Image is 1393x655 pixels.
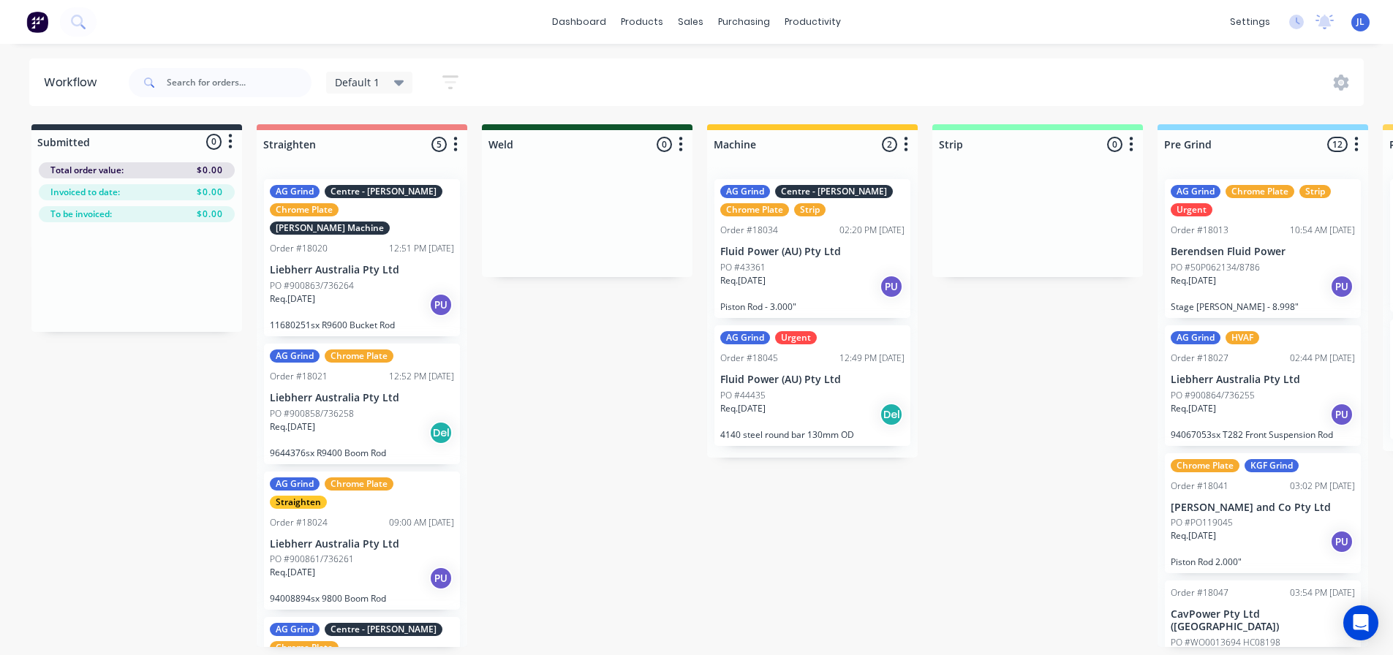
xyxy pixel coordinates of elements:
[1171,636,1280,649] p: PO #WO0013694 HC08198
[1171,246,1355,258] p: Berendsen Fluid Power
[325,477,393,491] div: Chrome Plate
[794,203,826,216] div: Strip
[1165,179,1361,318] div: AG GrindChrome PlateStripUrgentOrder #1801310:54 AM [DATE]Berendsen Fluid PowerPO #50P062134/8786...
[270,420,315,433] p: Req. [DATE]
[270,292,315,306] p: Req. [DATE]
[270,203,339,216] div: Chrome Plate
[429,293,453,317] div: PU
[1165,325,1361,446] div: AG GrindHVAFOrder #1802702:44 PM [DATE]Liebherr Australia Pty LtdPO #900864/736255Req.[DATE]PU940...
[264,344,460,464] div: AG GrindChrome PlateOrder #1802112:52 PM [DATE]Liebherr Australia Pty LtdPO #900858/736258Req.[DA...
[1171,480,1228,493] div: Order #18041
[270,516,328,529] div: Order #18024
[720,429,905,440] p: 4140 steel round bar 130mm OD
[1171,516,1233,529] p: PO #PO119045
[720,246,905,258] p: Fluid Power (AU) Pty Ltd
[720,352,778,365] div: Order #18045
[1171,352,1228,365] div: Order #18027
[839,224,905,237] div: 02:20 PM [DATE]
[720,274,766,287] p: Req. [DATE]
[325,623,442,636] div: Centre - [PERSON_NAME]
[50,186,120,199] span: Invoiced to date:
[197,208,223,221] span: $0.00
[711,11,777,33] div: purchasing
[1171,224,1228,237] div: Order #18013
[545,11,614,33] a: dashboard
[1171,389,1255,402] p: PO #900864/736255
[325,349,393,363] div: Chrome Plate
[270,392,454,404] p: Liebherr Australia Pty Ltd
[1171,185,1220,198] div: AG Grind
[1171,459,1239,472] div: Chrome Plate
[1171,374,1355,386] p: Liebherr Australia Pty Ltd
[1171,274,1216,287] p: Req. [DATE]
[264,179,460,336] div: AG GrindCentre - [PERSON_NAME]Chrome Plate[PERSON_NAME] MachineOrder #1802012:51 PM [DATE]Liebher...
[1171,261,1260,274] p: PO #50P062134/8786
[197,186,223,199] span: $0.00
[1330,403,1354,426] div: PU
[775,331,817,344] div: Urgent
[270,477,320,491] div: AG Grind
[720,374,905,386] p: Fluid Power (AU) Pty Ltd
[1171,331,1220,344] div: AG Grind
[720,261,766,274] p: PO #43361
[1171,529,1216,542] p: Req. [DATE]
[1290,352,1355,365] div: 02:44 PM [DATE]
[1226,331,1259,344] div: HVAF
[1343,605,1378,640] div: Open Intercom Messenger
[720,224,778,237] div: Order #18034
[50,208,112,221] span: To be invoiced:
[1299,185,1331,198] div: Strip
[389,370,454,383] div: 12:52 PM [DATE]
[270,370,328,383] div: Order #18021
[270,407,354,420] p: PO #900858/736258
[720,185,770,198] div: AG Grind
[1330,530,1354,553] div: PU
[26,11,48,33] img: Factory
[270,349,320,363] div: AG Grind
[270,279,354,292] p: PO #900863/736264
[1290,224,1355,237] div: 10:54 AM [DATE]
[720,331,770,344] div: AG Grind
[1290,480,1355,493] div: 03:02 PM [DATE]
[1223,11,1277,33] div: settings
[270,593,454,604] p: 94008894sx 9800 Boom Rod
[1165,453,1361,574] div: Chrome PlateKGF GrindOrder #1804103:02 PM [DATE][PERSON_NAME] and Co Pty LtdPO #PO119045Req.[DATE...
[880,275,903,298] div: PU
[270,242,328,255] div: Order #18020
[1290,586,1355,599] div: 03:54 PM [DATE]
[720,203,789,216] div: Chrome Plate
[1171,586,1228,599] div: Order #18047
[335,75,380,90] span: Default 1
[270,319,454,330] p: 11680251sx R9600 Bucket Rod
[270,538,454,550] p: Liebherr Australia Pty Ltd
[614,11,671,33] div: products
[1171,429,1355,440] p: 94067053sx T282 Front Suspension Rod
[389,516,454,529] div: 09:00 AM [DATE]
[270,447,454,458] p: 9644376sx R9400 Boom Rod
[197,164,223,177] span: $0.00
[777,11,848,33] div: productivity
[50,164,124,177] span: Total order value:
[270,566,315,579] p: Req. [DATE]
[671,11,711,33] div: sales
[167,68,312,97] input: Search for orders...
[1245,459,1299,472] div: KGF Grind
[1171,556,1355,567] p: Piston Rod 2.000"
[325,185,442,198] div: Centre - [PERSON_NAME]
[270,264,454,276] p: Liebherr Australia Pty Ltd
[1171,301,1355,312] p: Stage [PERSON_NAME] - 8.998"
[1171,402,1216,415] p: Req. [DATE]
[720,301,905,312] p: Piston Rod - 3.000"
[270,222,390,235] div: [PERSON_NAME] Machine
[44,74,104,91] div: Workflow
[264,472,460,610] div: AG GrindChrome PlateStraightenOrder #1802409:00 AM [DATE]Liebherr Australia Pty LtdPO #900861/736...
[429,567,453,590] div: PU
[1171,608,1355,633] p: CavPower Pty Ltd ([GEOGRAPHIC_DATA])
[270,185,320,198] div: AG Grind
[1171,501,1355,514] p: [PERSON_NAME] and Co Pty Ltd
[270,553,354,566] p: PO #900861/736261
[389,242,454,255] div: 12:51 PM [DATE]
[1226,185,1294,198] div: Chrome Plate
[1356,15,1364,29] span: JL
[720,389,766,402] p: PO #44435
